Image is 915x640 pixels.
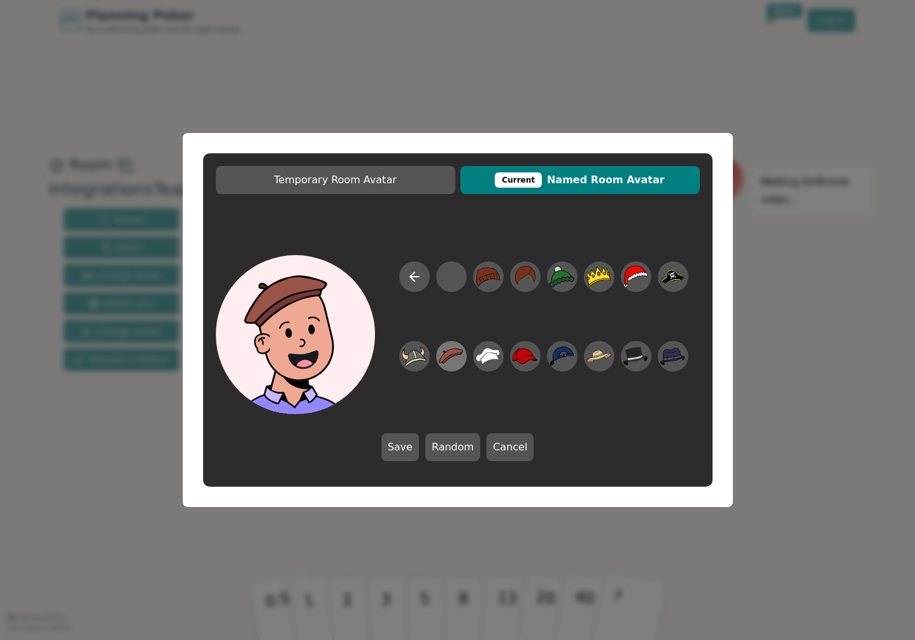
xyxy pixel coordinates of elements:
div: This avatar will be displayed in dedicated rooms [495,172,542,188]
button: Cancel [486,433,534,461]
span: Named Room Avatar [467,172,693,188]
button: Random [425,433,480,461]
button: CurrentNamed Room Avatar [460,166,700,194]
button: Temporary Room Avatar [216,166,455,194]
button: Save [381,433,419,461]
span: Temporary Room Avatar [222,172,449,188]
